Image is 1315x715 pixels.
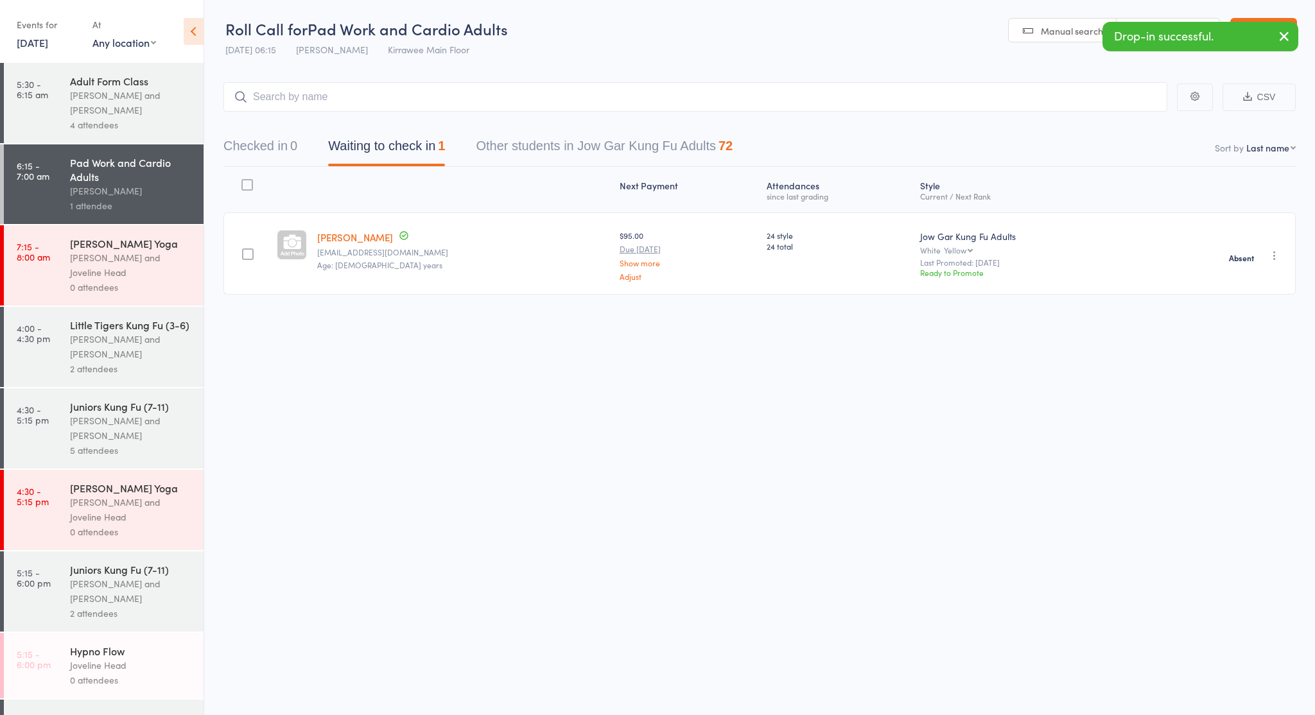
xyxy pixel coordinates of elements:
[70,198,193,213] div: 1 attendee
[70,495,193,524] div: [PERSON_NAME] and Joveline Head
[70,644,193,658] div: Hypno Flow
[4,225,204,306] a: 7:15 -8:00 am[PERSON_NAME] Yoga[PERSON_NAME] and Joveline Head0 attendees
[4,633,204,698] a: 5:15 -6:00 pmHypno FlowJoveline Head0 attendees
[70,88,193,117] div: [PERSON_NAME] and [PERSON_NAME]
[70,524,193,539] div: 0 attendees
[17,649,51,669] time: 5:15 - 6:00 pm
[17,35,48,49] a: [DATE]
[17,567,51,588] time: 5:15 - 6:00 pm
[70,117,193,132] div: 4 attendees
[762,173,916,207] div: Atten­dances
[915,173,1142,207] div: Style
[92,14,156,35] div: At
[17,323,50,343] time: 4:00 - 4:30 pm
[1229,253,1254,263] strong: Absent
[70,481,193,495] div: [PERSON_NAME] Yoga
[317,230,393,244] a: [PERSON_NAME]
[1230,18,1297,44] a: Exit roll call
[4,307,204,387] a: 4:00 -4:30 pmLittle Tigers Kung Fu (3-6)[PERSON_NAME] and [PERSON_NAME]2 attendees
[944,246,966,254] div: Yellow
[70,413,193,443] div: [PERSON_NAME] and [PERSON_NAME]
[767,192,910,200] div: since last grading
[225,18,308,39] span: Roll Call for
[438,139,445,153] div: 1
[4,470,204,550] a: 4:30 -5:15 pm[PERSON_NAME] Yoga[PERSON_NAME] and Joveline Head0 attendees
[223,82,1167,112] input: Search by name
[1041,24,1103,37] span: Manual search
[223,132,297,166] button: Checked in0
[1215,141,1244,154] label: Sort by
[767,241,910,252] span: 24 total
[388,43,469,56] span: Kirrawee Main Floor
[70,250,193,280] div: [PERSON_NAME] and Joveline Head
[317,248,609,257] small: larawhykes12@icloud.com
[1102,22,1298,51] div: Drop-in successful.
[70,658,193,673] div: Joveline Head
[92,35,156,49] div: Any location
[70,361,193,376] div: 2 attendees
[70,318,193,332] div: Little Tigers Kung Fu (3-6)
[920,192,1136,200] div: Current / Next Rank
[70,576,193,606] div: [PERSON_NAME] and [PERSON_NAME]
[70,562,193,576] div: Juniors Kung Fu (7-11)
[70,280,193,295] div: 0 attendees
[328,132,445,166] button: Waiting to check in1
[476,132,733,166] button: Other students in Jow Gar Kung Fu Adults72
[70,236,193,250] div: [PERSON_NAME] Yoga
[296,43,368,56] span: [PERSON_NAME]
[920,267,1136,278] div: Ready to Promote
[17,79,48,99] time: 5:30 - 6:15 am
[620,245,756,254] small: Due [DATE]
[17,486,49,506] time: 4:30 - 5:15 pm
[17,404,49,425] time: 4:30 - 5:15 pm
[620,230,756,280] div: $95.00
[767,230,910,241] span: 24 style
[4,551,204,632] a: 5:15 -6:00 pmJuniors Kung Fu (7-11)[PERSON_NAME] and [PERSON_NAME]2 attendees
[920,230,1136,243] div: Jow Gar Kung Fu Adults
[17,14,80,35] div: Events for
[614,173,762,207] div: Next Payment
[70,184,193,198] div: [PERSON_NAME]
[317,259,442,270] span: Age: [DEMOGRAPHIC_DATA] years
[17,160,49,181] time: 6:15 - 7:00 am
[225,43,276,56] span: [DATE] 06:15
[70,74,193,88] div: Adult Form Class
[920,258,1136,267] small: Last Promoted: [DATE]
[70,443,193,458] div: 5 attendees
[718,139,733,153] div: 72
[290,139,297,153] div: 0
[1246,141,1289,154] div: Last name
[70,606,193,621] div: 2 attendees
[4,144,204,224] a: 6:15 -7:00 amPad Work and Cardio Adults[PERSON_NAME]1 attendee
[70,155,193,184] div: Pad Work and Cardio Adults
[4,388,204,469] a: 4:30 -5:15 pmJuniors Kung Fu (7-11)[PERSON_NAME] and [PERSON_NAME]5 attendees
[920,246,1136,254] div: White
[70,332,193,361] div: [PERSON_NAME] and [PERSON_NAME]
[620,259,756,267] a: Show more
[17,241,50,262] time: 7:15 - 8:00 am
[1223,83,1296,111] button: CSV
[70,399,193,413] div: Juniors Kung Fu (7-11)
[620,272,756,280] a: Adjust
[308,18,508,39] span: Pad Work and Cardio Adults
[4,63,204,143] a: 5:30 -6:15 amAdult Form Class[PERSON_NAME] and [PERSON_NAME]4 attendees
[70,673,193,687] div: 0 attendees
